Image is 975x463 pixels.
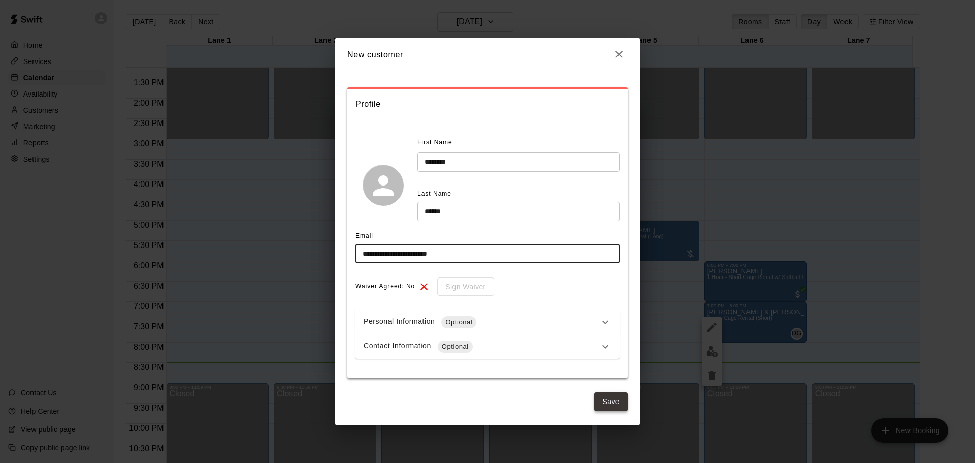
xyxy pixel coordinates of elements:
span: Email [355,232,373,239]
span: Waiver Agreed: No [355,279,415,295]
div: Contact Information [364,341,599,353]
div: Personal Information [364,316,599,328]
h6: New customer [347,48,403,61]
button: Save [594,392,628,411]
div: To sign waivers in admin, this feature must be enabled in general settings [430,277,494,296]
span: Optional [438,342,473,352]
span: Last Name [417,190,451,197]
div: Personal InformationOptional [355,310,620,334]
span: First Name [417,135,452,151]
div: Contact InformationOptional [355,334,620,359]
span: Profile [355,98,620,111]
span: Optional [441,317,476,327]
